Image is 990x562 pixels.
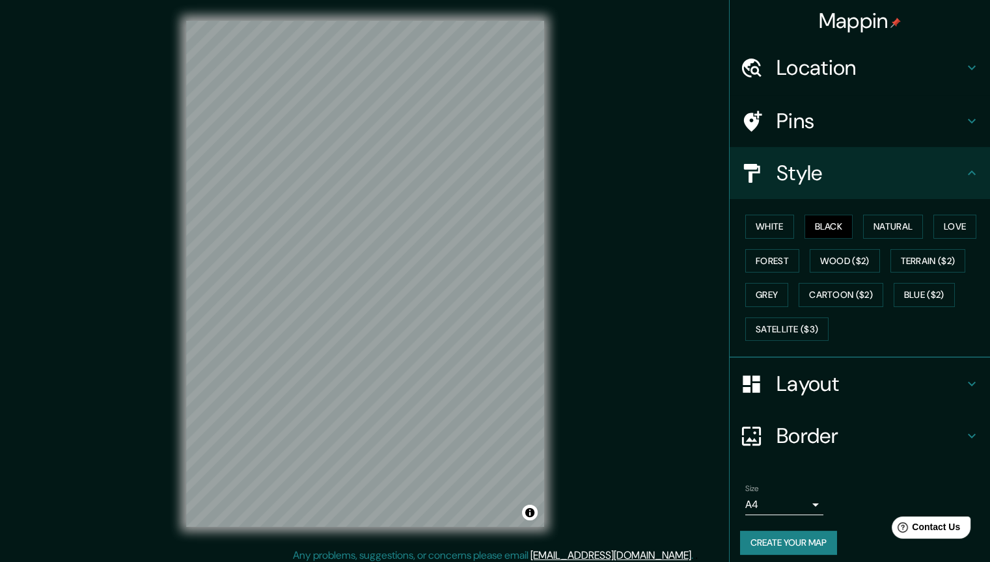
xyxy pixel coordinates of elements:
h4: Pins [777,108,964,134]
button: Create your map [740,531,837,555]
div: Pins [730,95,990,147]
a: [EMAIL_ADDRESS][DOMAIN_NAME] [530,548,691,562]
iframe: Help widget launcher [874,511,976,548]
button: Natural [863,215,923,239]
button: Terrain ($2) [890,249,966,273]
div: Border [730,410,990,462]
button: Black [804,215,853,239]
label: Size [745,483,759,494]
img: pin-icon.png [890,18,901,28]
button: Blue ($2) [894,283,955,307]
button: Grey [745,283,788,307]
button: White [745,215,794,239]
canvas: Map [186,21,544,527]
h4: Border [777,423,964,449]
h4: Layout [777,371,964,397]
button: Toggle attribution [522,505,538,520]
h4: Mappin [819,8,901,34]
div: Style [730,147,990,199]
div: Location [730,42,990,94]
button: Wood ($2) [810,249,880,273]
div: Layout [730,358,990,410]
h4: Style [777,160,964,186]
button: Cartoon ($2) [799,283,883,307]
button: Love [933,215,976,239]
h4: Location [777,55,964,81]
button: Satellite ($3) [745,317,829,341]
div: A4 [745,494,823,515]
button: Forest [745,249,799,273]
